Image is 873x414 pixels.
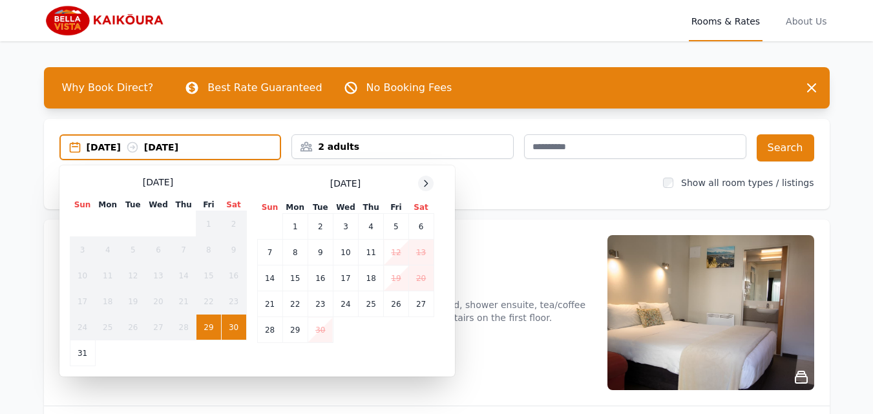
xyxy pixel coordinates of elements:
th: Sun [257,202,282,214]
td: 17 [333,265,358,291]
th: Wed [145,199,171,211]
td: 7 [257,240,282,265]
td: 12 [384,240,408,265]
td: 21 [257,291,282,317]
td: 2 [308,214,333,240]
td: 14 [171,263,196,289]
td: 26 [120,315,145,340]
td: 27 [408,291,434,317]
td: 23 [221,289,246,315]
td: 31 [70,340,95,366]
th: Thu [171,199,196,211]
td: 22 [282,291,308,317]
td: 28 [257,317,282,343]
td: 25 [95,315,120,340]
td: 20 [145,289,171,315]
th: Sat [408,202,434,214]
td: 2 [221,211,246,237]
td: 6 [145,237,171,263]
td: 8 [282,240,308,265]
th: Wed [333,202,358,214]
td: 9 [221,237,246,263]
th: Thu [359,202,384,214]
img: Bella Vista Kaikoura [44,5,168,36]
td: 24 [333,291,358,317]
th: Fri [196,199,221,211]
td: 1 [282,214,308,240]
td: 5 [384,214,408,240]
label: Show all room types / listings [681,178,814,188]
td: 23 [308,291,333,317]
td: 13 [408,240,434,265]
td: 24 [70,315,95,340]
td: 20 [408,265,434,291]
th: Fri [384,202,408,214]
td: 11 [95,263,120,289]
td: 22 [196,289,221,315]
td: 5 [120,237,145,263]
td: 26 [384,291,408,317]
td: 10 [70,263,95,289]
th: Mon [282,202,308,214]
td: 3 [333,214,358,240]
td: 1 [196,211,221,237]
td: 16 [221,263,246,289]
td: 18 [95,289,120,315]
td: 16 [308,265,333,291]
td: 9 [308,240,333,265]
th: Sat [221,199,246,211]
td: 30 [221,315,246,340]
div: [DATE] [DATE] [87,141,280,154]
td: 4 [95,237,120,263]
td: 4 [359,214,384,240]
td: 11 [359,240,384,265]
th: Tue [308,202,333,214]
td: 15 [196,263,221,289]
div: 2 adults [292,140,513,153]
td: 12 [120,263,145,289]
p: No Booking Fees [366,80,452,96]
td: 19 [384,265,408,291]
td: 15 [282,265,308,291]
td: 25 [359,291,384,317]
span: [DATE] [143,176,173,189]
button: Search [757,134,814,161]
td: 6 [408,214,434,240]
th: Mon [95,199,120,211]
td: 19 [120,289,145,315]
td: 18 [359,265,384,291]
td: 8 [196,237,221,263]
td: 17 [70,289,95,315]
td: 27 [145,315,171,340]
td: 29 [196,315,221,340]
td: 28 [171,315,196,340]
span: [DATE] [330,177,361,190]
td: 13 [145,263,171,289]
td: 21 [171,289,196,315]
td: 7 [171,237,196,263]
span: Why Book Direct? [52,75,164,101]
th: Tue [120,199,145,211]
td: 29 [282,317,308,343]
td: 30 [308,317,333,343]
th: Sun [70,199,95,211]
td: 10 [333,240,358,265]
td: 14 [257,265,282,291]
p: Best Rate Guaranteed [207,80,322,96]
td: 3 [70,237,95,263]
